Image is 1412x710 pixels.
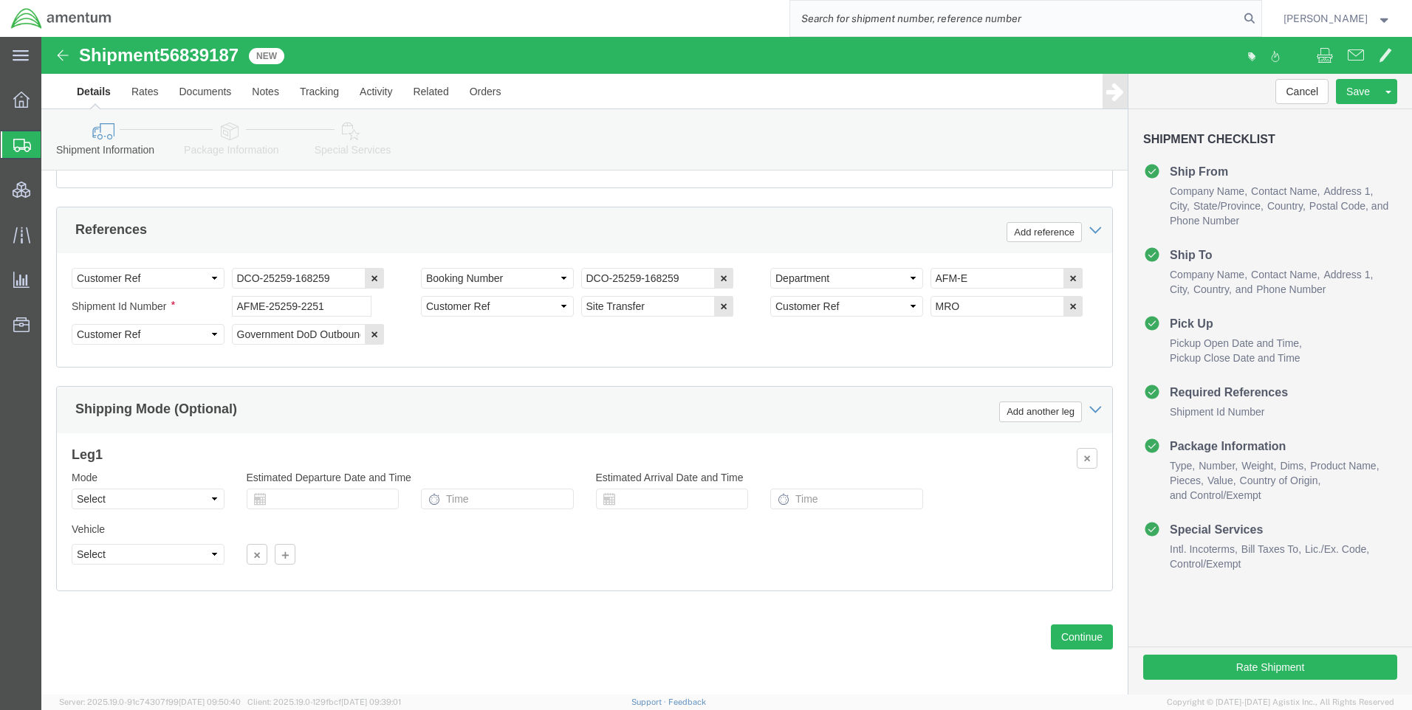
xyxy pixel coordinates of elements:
[179,697,241,706] span: [DATE] 09:50:40
[341,697,401,706] span: [DATE] 09:39:01
[631,697,668,706] a: Support
[1167,696,1394,709] span: Copyright © [DATE]-[DATE] Agistix Inc., All Rights Reserved
[10,7,112,30] img: logo
[247,697,401,706] span: Client: 2025.19.0-129fbcf
[41,37,1412,695] iframe: FS Legacy Container
[59,697,241,706] span: Server: 2025.19.0-91c74307f99
[668,697,706,706] a: Feedback
[1283,10,1392,27] button: [PERSON_NAME]
[790,1,1239,36] input: Search for shipment number, reference number
[1284,10,1368,27] span: Ray Cheatteam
